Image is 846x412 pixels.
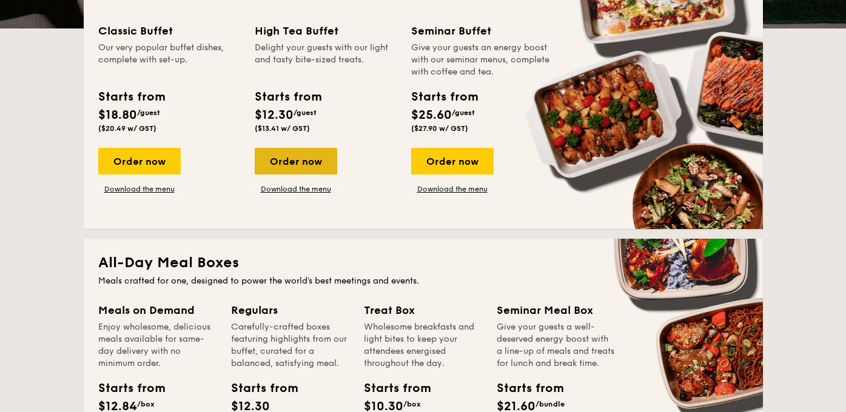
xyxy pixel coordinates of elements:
[497,302,615,319] div: Seminar Meal Box
[403,400,421,408] span: /box
[98,108,137,122] span: $18.80
[255,124,310,133] span: ($13.41 w/ GST)
[231,321,349,370] div: Carefully-crafted boxes featuring highlights from our buffet, curated for a balanced, satisfying ...
[98,253,748,273] h2: All-Day Meal Boxes
[98,379,153,397] div: Starts from
[98,42,240,78] div: Our very popular buffet dishes, complete with set-up.
[98,124,156,133] span: ($20.49 w/ GST)
[255,184,337,194] a: Download the menu
[231,302,349,319] div: Regulars
[137,108,160,117] span: /guest
[231,379,286,397] div: Starts from
[411,42,553,78] div: Give your guests an energy boost with our seminar menus, complete with coffee and tea.
[98,148,181,174] div: Order now
[411,108,452,122] span: $25.60
[411,184,494,194] a: Download the menu
[497,321,615,370] div: Give your guests a well-deserved energy boost with a line-up of meals and treats for lunch and br...
[98,88,164,106] div: Starts from
[255,42,397,78] div: Delight your guests with our light and tasty bite-sized treats.
[98,321,217,370] div: Enjoy wholesome, delicious meals available for same-day delivery with no minimum order.
[137,400,155,408] span: /box
[535,400,565,408] span: /bundle
[364,379,418,397] div: Starts from
[255,148,337,174] div: Order now
[98,302,217,319] div: Meals on Demand
[364,321,482,370] div: Wholesome breakfasts and light bites to keep your attendees energised throughout the day.
[452,108,475,117] span: /guest
[255,108,294,122] span: $12.30
[411,148,494,174] div: Order now
[255,88,321,106] div: Starts from
[255,22,397,39] div: High Tea Buffet
[411,124,468,133] span: ($27.90 w/ GST)
[294,108,317,117] span: /guest
[364,302,482,319] div: Treat Box
[497,379,551,397] div: Starts from
[411,88,477,106] div: Starts from
[98,275,748,287] div: Meals crafted for one, designed to power the world's best meetings and events.
[98,184,181,194] a: Download the menu
[98,22,240,39] div: Classic Buffet
[411,22,553,39] div: Seminar Buffet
